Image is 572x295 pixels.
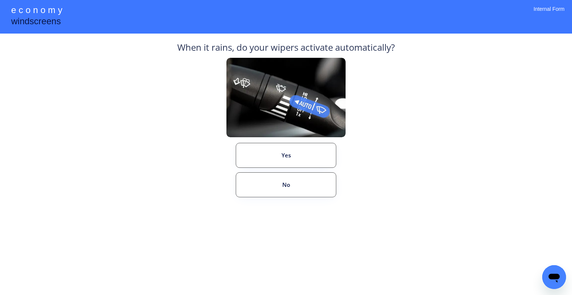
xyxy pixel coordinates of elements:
button: No [236,172,336,197]
div: e c o n o m y [11,4,62,18]
img: Rain%20Sensor%20Example.png [226,58,346,137]
div: windscreens [11,15,61,29]
div: Internal Form [534,6,565,22]
div: When it rains, do your wipers activate automatically? [177,41,395,58]
iframe: Button to launch messaging window [542,265,566,289]
button: Yes [236,143,336,168]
